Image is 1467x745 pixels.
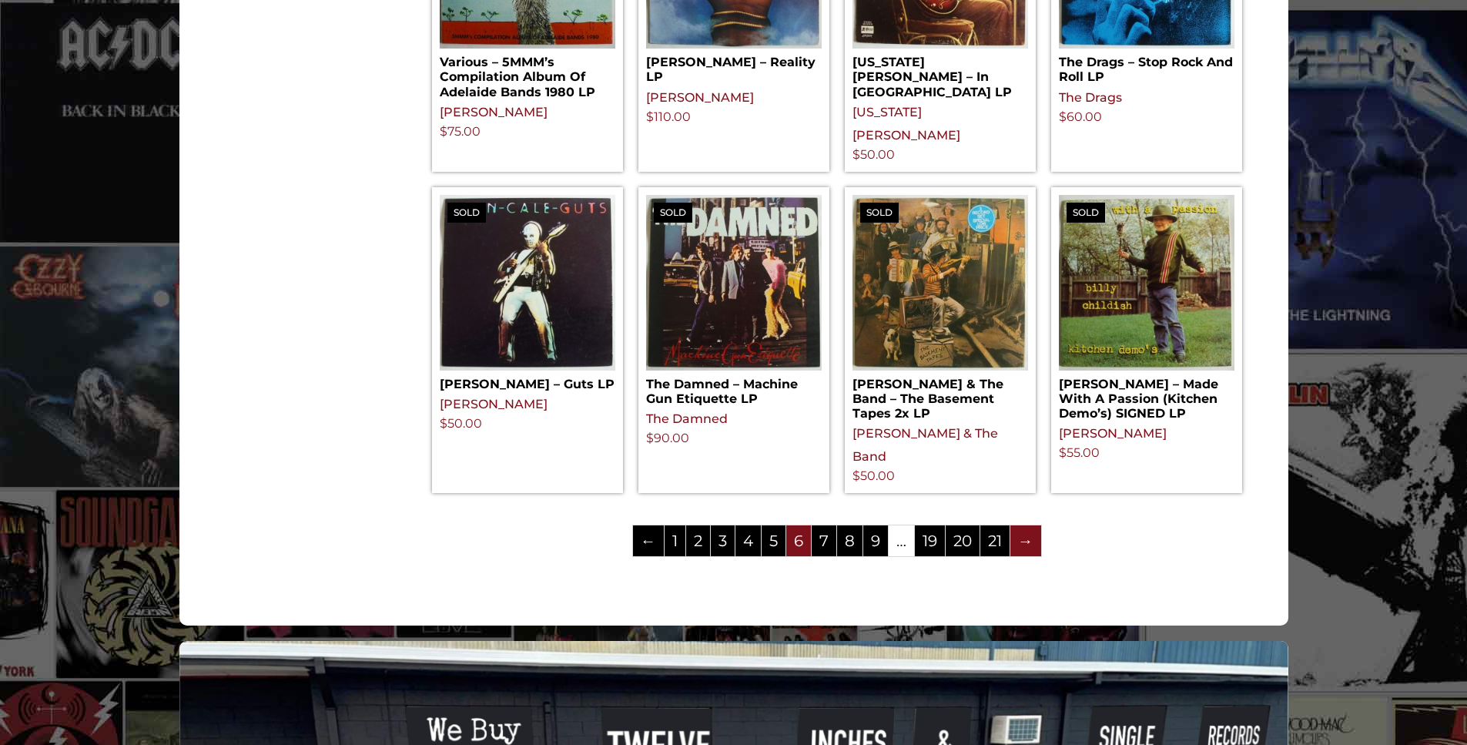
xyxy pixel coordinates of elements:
span: $ [646,109,654,124]
a: [PERSON_NAME] [440,397,548,411]
span: Sold [447,203,486,223]
h2: [US_STATE][PERSON_NAME] – In [GEOGRAPHIC_DATA] LP [852,49,1028,99]
a: Sold[PERSON_NAME] – Guts LP [440,195,615,391]
a: Page 4 [735,525,761,556]
bdi: 50.00 [440,416,482,431]
span: … [889,525,914,556]
span: Sold [860,203,899,223]
a: Sold[PERSON_NAME] – Made With A Passion (Kitchen Demo’s) SIGNED LP [1059,195,1234,421]
span: $ [646,431,654,445]
bdi: 110.00 [646,109,691,124]
a: The Damned [646,411,728,426]
a: Page 5 [762,525,785,556]
span: Sold [654,203,692,223]
h2: [PERSON_NAME] – Made With A Passion (Kitchen Demo’s) SIGNED LP [1059,371,1234,421]
a: [PERSON_NAME] & The Band [852,426,998,464]
bdi: 50.00 [852,468,895,483]
a: Page 2 [686,525,710,556]
a: Page 21 [980,525,1010,556]
img: Bob Dylan & The Band – The Basement Tapes 2x LP [852,195,1028,371]
a: [US_STATE][PERSON_NAME] [852,105,960,143]
bdi: 75.00 [440,124,481,139]
h2: The Drags – Stop Rock And Roll LP [1059,49,1234,84]
a: Page 19 [915,525,945,556]
a: Page 7 [812,525,836,556]
a: Sold[PERSON_NAME] & The Band – The Basement Tapes 2x LP [852,195,1028,421]
a: ← [633,525,664,556]
h2: [PERSON_NAME] – Reality LP [646,49,822,84]
bdi: 60.00 [1059,109,1102,124]
span: $ [852,147,860,162]
bdi: 50.00 [852,147,895,162]
a: The Drags [1059,90,1122,105]
a: Page 3 [711,525,735,556]
bdi: 55.00 [1059,445,1100,460]
a: → [1010,525,1041,556]
span: $ [440,124,447,139]
span: Page 6 [786,525,811,556]
h2: The Damned – Machine Gun Etiquette LP [646,371,822,406]
a: Page 1 [665,525,685,556]
span: $ [440,416,447,431]
img: Billy Childish – Made With A Passion (Kitchen Demo's) SIGNED LP [1059,195,1234,371]
span: $ [1059,445,1067,460]
a: Page 20 [946,525,980,556]
span: $ [852,468,860,483]
a: Page 9 [863,525,888,556]
bdi: 90.00 [646,431,689,445]
nav: Product Pagination [432,524,1242,564]
img: John Cale – Guts LP [440,195,615,371]
span: Sold [1067,203,1105,223]
h2: Various – 5MMM’s Compilation Album Of Adelaide Bands 1980 LP [440,49,615,99]
a: [PERSON_NAME] [1059,426,1167,441]
a: SoldThe Damned – Machine Gun Etiquette LP [646,195,822,406]
a: Page 8 [837,525,862,556]
a: [PERSON_NAME] [440,105,548,119]
h2: [PERSON_NAME] – Guts LP [440,371,615,391]
a: [PERSON_NAME] [646,90,754,105]
img: The Damned – Machine Gun Etiquette LP [646,195,822,371]
span: $ [1059,109,1067,124]
h2: [PERSON_NAME] & The Band – The Basement Tapes 2x LP [852,371,1028,421]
